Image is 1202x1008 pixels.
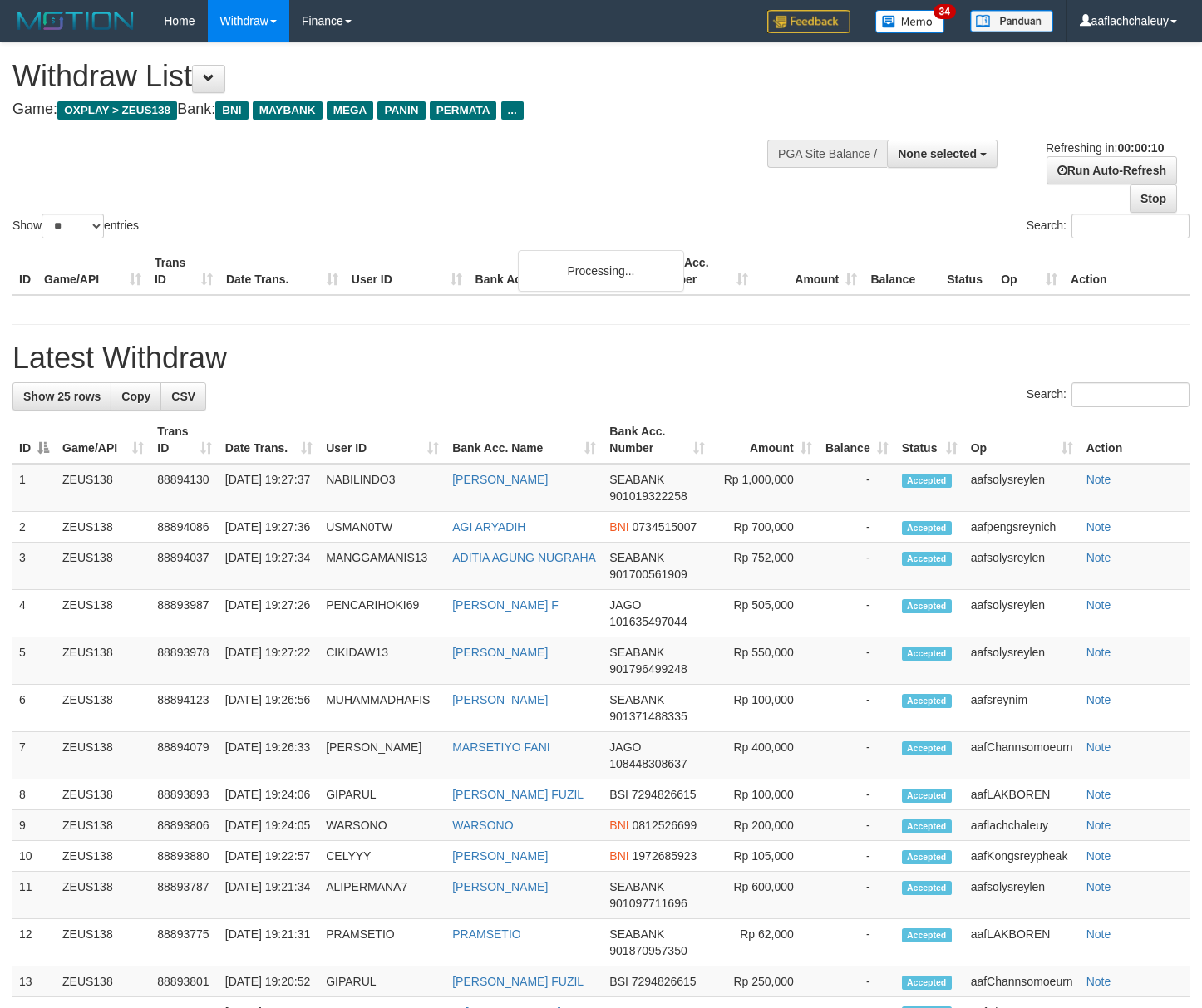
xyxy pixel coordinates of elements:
[712,637,819,685] td: Rp 550,000
[12,966,56,997] td: 13
[609,975,628,988] span: BSI
[345,248,469,295] th: User ID
[819,685,895,732] td: -
[609,646,664,659] span: SEABANK
[1086,693,1111,706] a: Note
[632,975,697,988] span: Copy 7294826615 to clipboard
[12,214,139,238] label: Show entries
[56,464,150,512] td: ZEUS138
[319,841,446,872] td: CELYYY
[964,637,1080,685] td: aafsolysreylen
[452,819,513,832] a: WARSONO
[819,810,895,841] td: -
[712,872,819,919] td: Rp 600,000
[319,779,446,810] td: GIPARUL
[609,849,628,863] span: BNI
[12,919,56,966] td: 12
[633,520,697,534] span: Copy 0734515007 to clipboard
[603,416,712,464] th: Bank Acc. Number: activate to sort column ascending
[875,10,945,33] img: Button%20Memo.svg
[219,810,319,841] td: [DATE] 19:24:05
[964,872,1080,919] td: aafsolysreylen
[12,60,785,93] h1: Withdraw List
[712,685,819,732] td: Rp 100,000
[609,662,687,676] span: Copy 901796499248 to clipboard
[12,779,56,810] td: 8
[12,342,1190,375] h1: Latest Withdraw
[1086,473,1111,486] a: Note
[12,464,56,512] td: 1
[632,788,697,801] span: Copy 7294826615 to clipboard
[501,101,524,120] span: ...
[1086,927,1111,941] a: Note
[964,779,1080,810] td: aafLAKBOREN
[902,552,952,566] span: Accepted
[219,637,319,685] td: [DATE] 19:27:22
[56,416,150,464] th: Game/API: activate to sort column ascending
[452,598,559,612] a: [PERSON_NAME] F
[819,841,895,872] td: -
[1130,184,1177,213] a: Stop
[819,919,895,966] td: -
[898,147,977,160] span: None selected
[452,473,548,486] a: [PERSON_NAME]
[902,928,952,942] span: Accepted
[219,841,319,872] td: [DATE] 19:22:57
[609,598,641,612] span: JAGO
[712,919,819,966] td: Rp 62,000
[121,390,150,403] span: Copy
[819,872,895,919] td: -
[150,464,219,512] td: 88894130
[646,248,755,295] th: Bank Acc. Number
[819,543,895,590] td: -
[1086,849,1111,863] a: Note
[712,590,819,637] td: Rp 505,000
[12,512,56,543] td: 2
[56,732,150,779] td: ZEUS138
[56,966,150,997] td: ZEUS138
[964,810,1080,841] td: aaflachchaleuy
[377,101,425,120] span: PANIN
[319,512,446,543] td: USMAN0TW
[219,248,345,295] th: Date Trans.
[994,248,1064,295] th: Op
[12,810,56,841] td: 9
[712,464,819,512] td: Rp 1,000,000
[12,101,785,118] h4: Game: Bank:
[902,881,952,895] span: Accepted
[902,976,952,990] span: Accepted
[1086,520,1111,534] a: Note
[452,551,596,564] a: ADITIA AGUNG NUGRAHA
[712,512,819,543] td: Rp 700,000
[964,841,1080,872] td: aafKongsreypheak
[712,810,819,841] td: Rp 200,000
[219,543,319,590] td: [DATE] 19:27:34
[819,512,895,543] td: -
[56,543,150,590] td: ZEUS138
[609,520,628,534] span: BNI
[12,732,56,779] td: 7
[12,637,56,685] td: 5
[902,647,952,661] span: Accepted
[902,741,952,755] span: Accepted
[609,944,687,957] span: Copy 901870957350 to clipboard
[902,819,952,833] span: Accepted
[902,694,952,708] span: Accepted
[56,919,150,966] td: ZEUS138
[964,416,1080,464] th: Op: activate to sort column ascending
[446,416,603,464] th: Bank Acc. Name: activate to sort column ascending
[219,512,319,543] td: [DATE] 19:27:36
[219,732,319,779] td: [DATE] 19:26:33
[712,966,819,997] td: Rp 250,000
[1047,156,1177,184] a: Run Auto-Refresh
[964,512,1080,543] td: aafpengsreynich
[150,416,219,464] th: Trans ID: activate to sort column ascending
[518,250,684,292] div: Processing...
[1071,382,1190,407] input: Search:
[171,390,195,403] span: CSV
[609,819,628,832] span: BNI
[319,810,446,841] td: WARSONO
[219,872,319,919] td: [DATE] 19:21:34
[1086,819,1111,832] a: Note
[56,810,150,841] td: ZEUS138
